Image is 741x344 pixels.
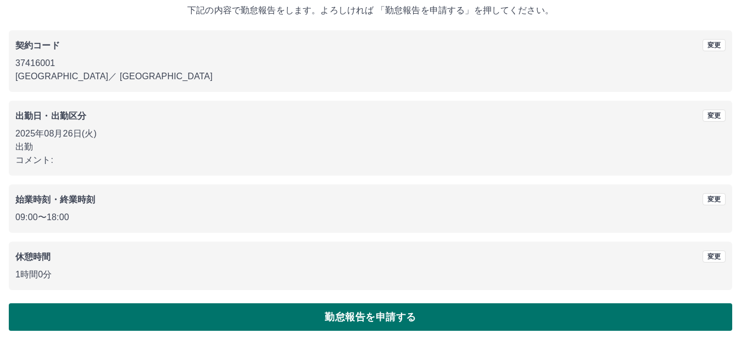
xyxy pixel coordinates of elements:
[15,211,726,224] p: 09:00 〜 18:00
[15,127,726,140] p: 2025年08月26日(火)
[15,57,726,70] p: 37416001
[703,250,726,263] button: 変更
[15,41,60,50] b: 契約コード
[703,39,726,51] button: 変更
[15,268,726,281] p: 1時間0分
[703,110,726,122] button: 変更
[15,195,95,204] b: 始業時刻・終業時刻
[9,4,732,17] p: 下記の内容で勤怠報告をします。よろしければ 「勤怠報告を申請する」を押してください。
[9,303,732,331] button: 勤怠報告を申請する
[15,252,51,261] b: 休憩時間
[15,70,726,83] p: [GEOGRAPHIC_DATA] ／ [GEOGRAPHIC_DATA]
[703,193,726,205] button: 変更
[15,111,86,121] b: 出勤日・出勤区分
[15,140,726,154] p: 出勤
[15,154,726,167] p: コメント:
